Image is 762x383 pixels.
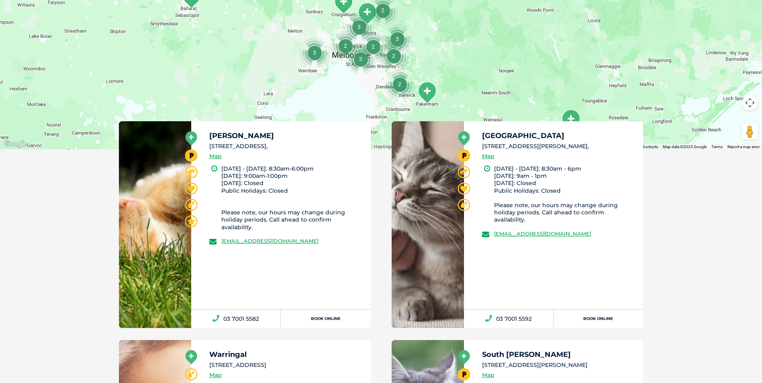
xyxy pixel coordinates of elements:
[2,139,29,149] img: Google
[384,69,415,100] div: 2
[191,310,281,328] a: 03 7001 5582
[464,310,554,328] a: 03 7001 5592
[209,351,364,358] h5: Warringal
[482,142,636,151] li: [STREET_ADDRESS][PERSON_NAME],
[209,132,364,139] h5: [PERSON_NAME]
[344,12,374,42] div: 3
[221,165,364,231] li: [DATE] - [DATE]: 8:30am-6:00pm [DATE]: 9:00am-1:00pm [DATE]: Closed Public Holidays: Closed Pleas...
[209,142,364,151] li: [STREET_ADDRESS],
[711,145,723,149] a: Terms
[209,152,222,161] a: Map
[746,37,754,45] button: Search
[727,145,760,149] a: Report a map error
[281,310,370,328] a: Book Online
[345,44,376,74] div: 3
[357,2,377,24] div: South Morang
[221,238,319,244] a: [EMAIL_ADDRESS][DOMAIN_NAME]
[299,37,330,68] div: 3
[2,139,29,149] a: Open this area in Google Maps (opens a new window)
[209,371,222,380] a: Map
[742,95,758,111] button: Map camera controls
[554,310,643,328] a: Book Online
[378,41,409,71] div: 2
[209,361,364,369] li: [STREET_ADDRESS]
[561,109,581,131] div: Morwell
[382,24,413,54] div: 3
[482,152,494,161] a: Map
[417,81,437,104] div: Pakenham
[494,230,591,237] a: [EMAIL_ADDRESS][DOMAIN_NAME]
[482,361,636,369] li: [STREET_ADDRESS][PERSON_NAME]
[482,132,636,139] h5: [GEOGRAPHIC_DATA]
[494,165,636,224] li: [DATE] - [DATE]: 8:30am - 6pm [DATE]: 9am - 1pm [DATE]: Closed Public Holidays: Closed Please not...
[663,145,707,149] span: Map data ©2025 Google
[330,31,361,61] div: 2
[482,371,494,380] a: Map
[482,351,636,358] h5: South [PERSON_NAME]
[742,124,758,140] button: Drag Pegman onto the map to open Street View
